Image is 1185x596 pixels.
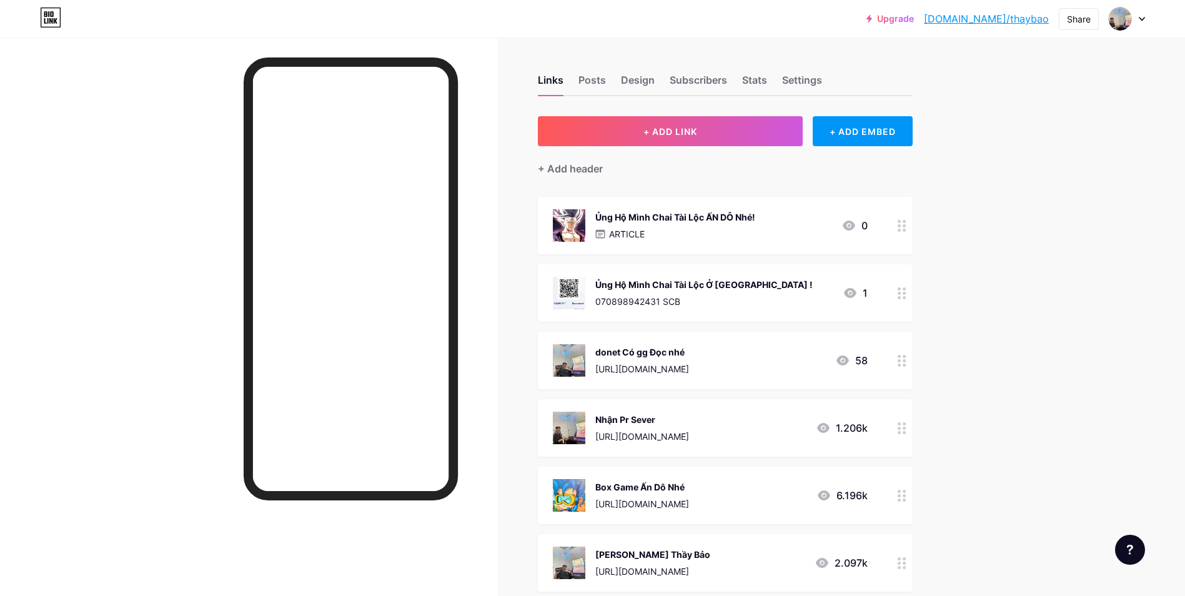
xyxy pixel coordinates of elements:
[924,11,1049,26] a: [DOMAIN_NAME]/thaybao
[595,295,813,308] div: 070898942431 SCB
[609,227,645,241] p: ARTICLE
[1067,12,1091,26] div: Share
[1108,7,1132,31] img: thaybao
[866,14,914,24] a: Upgrade
[553,344,585,377] img: donet Có gg Đọc nhé
[578,72,606,95] div: Posts
[595,278,813,291] div: Ủng Hộ Mình Chai Tài Lộc Ở [GEOGRAPHIC_DATA] !
[553,412,585,444] img: Nhận Pr Sever
[843,286,868,300] div: 1
[595,480,689,494] div: Box Game Ấn Dô Nhé
[595,565,710,578] div: [URL][DOMAIN_NAME]
[595,497,689,510] div: [URL][DOMAIN_NAME]
[595,548,710,561] div: [PERSON_NAME] Thầy Bảo
[553,479,585,512] img: Box Game Ấn Dô Nhé
[538,161,603,176] div: + Add header
[742,72,767,95] div: Stats
[595,345,689,359] div: donet Có gg Đọc nhé
[835,353,868,368] div: 58
[553,277,585,309] img: Ủng Hộ Mình Chai Tài Lộc Ở Bên Dưới Nhé !
[595,430,689,443] div: [URL][DOMAIN_NAME]
[813,116,912,146] div: + ADD EMBED
[538,72,563,95] div: Links
[538,116,803,146] button: + ADD LINK
[553,209,585,242] img: Ủng Hộ Mình Chai Tài Lộc ẤN DÔ Nhé!
[643,126,697,137] span: + ADD LINK
[595,211,755,224] div: Ủng Hộ Mình Chai Tài Lộc ẤN DÔ Nhé!
[621,72,655,95] div: Design
[816,420,868,435] div: 1.206k
[553,547,585,579] img: Gia Đình Thầy Bảo
[782,72,822,95] div: Settings
[815,555,868,570] div: 2.097k
[841,218,868,233] div: 0
[816,488,868,503] div: 6.196k
[670,72,727,95] div: Subscribers
[595,362,689,375] div: [URL][DOMAIN_NAME]
[595,413,689,426] div: Nhận Pr Sever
